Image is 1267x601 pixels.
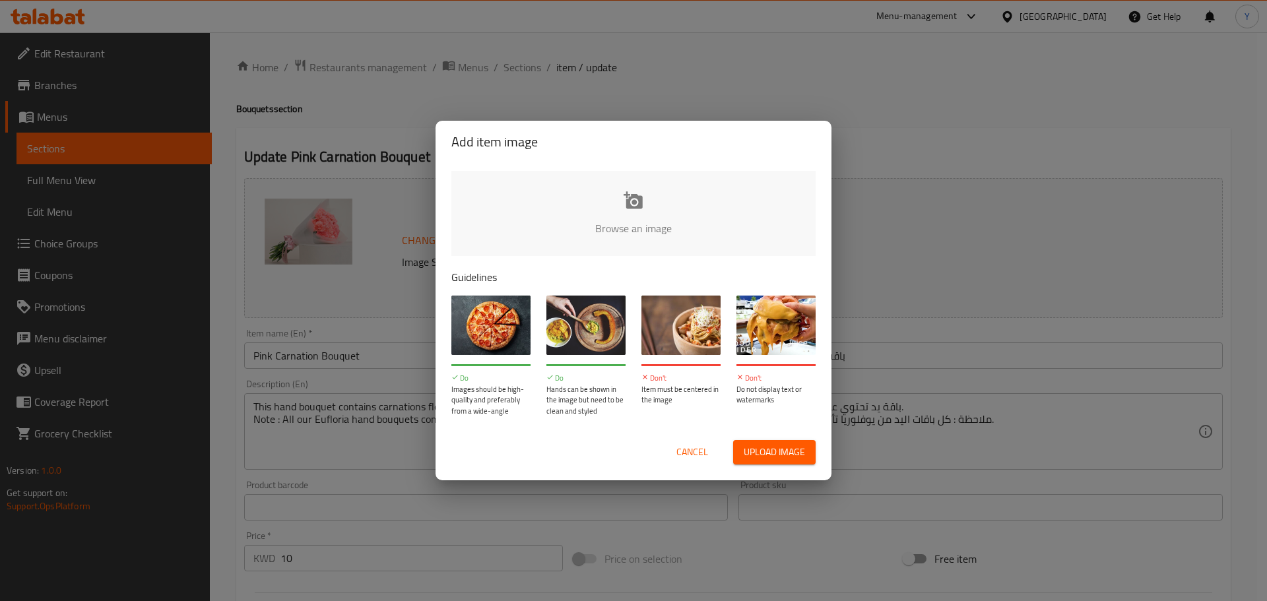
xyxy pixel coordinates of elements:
[641,296,721,355] img: guide-img-3@3x.jpg
[451,384,531,417] p: Images should be high-quality and preferably from a wide-angle
[733,440,816,464] button: Upload image
[736,296,816,355] img: guide-img-4@3x.jpg
[736,373,816,384] p: Don't
[451,269,816,285] p: Guidelines
[451,296,531,355] img: guide-img-1@3x.jpg
[736,384,816,406] p: Do not display text or watermarks
[641,384,721,406] p: Item must be centered in the image
[744,444,805,460] span: Upload image
[546,296,626,355] img: guide-img-2@3x.jpg
[546,373,626,384] p: Do
[671,440,713,464] button: Cancel
[451,131,816,152] h2: Add item image
[641,373,721,384] p: Don't
[676,444,708,460] span: Cancel
[451,373,531,384] p: Do
[546,384,626,417] p: Hands can be shown in the image but need to be clean and styled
